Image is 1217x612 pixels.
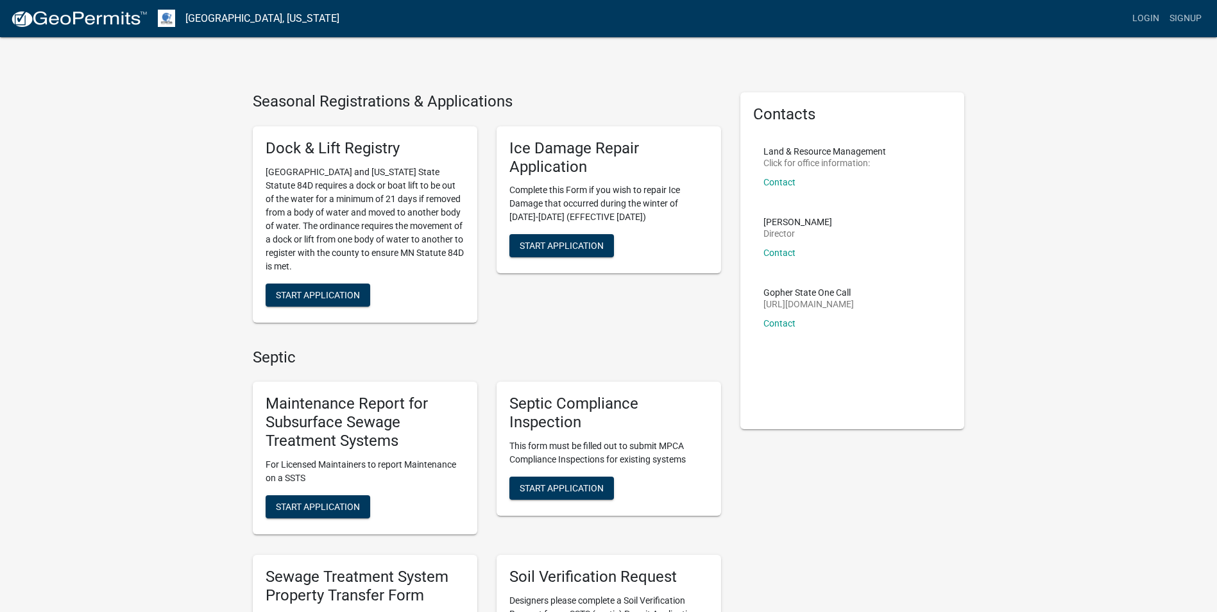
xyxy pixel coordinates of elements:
button: Start Application [266,495,370,518]
p: Gopher State One Call [763,288,854,297]
h5: Dock & Lift Registry [266,139,464,158]
h5: Septic Compliance Inspection [509,395,708,432]
a: Contact [763,318,796,328]
button: Start Application [509,234,614,257]
span: Start Application [276,501,360,511]
h4: Seasonal Registrations & Applications [253,92,721,111]
p: Land & Resource Management [763,147,886,156]
span: Start Application [520,482,604,493]
a: Contact [763,177,796,187]
a: [GEOGRAPHIC_DATA], [US_STATE] [185,8,339,30]
p: Director [763,229,832,238]
p: [PERSON_NAME] [763,217,832,226]
button: Start Application [266,284,370,307]
button: Start Application [509,477,614,500]
h5: Sewage Treatment System Property Transfer Form [266,568,464,605]
h5: Soil Verification Request [509,568,708,586]
p: This form must be filled out to submit MPCA Compliance Inspections for existing systems [509,439,708,466]
p: Click for office information: [763,158,886,167]
h4: Septic [253,348,721,367]
p: Complete this Form if you wish to repair Ice Damage that occurred during the winter of [DATE]-[DA... [509,183,708,224]
p: [URL][DOMAIN_NAME] [763,300,854,309]
h5: Ice Damage Repair Application [509,139,708,176]
span: Start Application [276,289,360,300]
p: For Licensed Maintainers to report Maintenance on a SSTS [266,458,464,485]
img: Otter Tail County, Minnesota [158,10,175,27]
h5: Maintenance Report for Subsurface Sewage Treatment Systems [266,395,464,450]
a: Signup [1164,6,1207,31]
h5: Contacts [753,105,952,124]
span: Start Application [520,241,604,251]
p: [GEOGRAPHIC_DATA] and [US_STATE] State Statute 84D requires a dock or boat lift to be out of the ... [266,166,464,273]
a: Login [1127,6,1164,31]
a: Contact [763,248,796,258]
